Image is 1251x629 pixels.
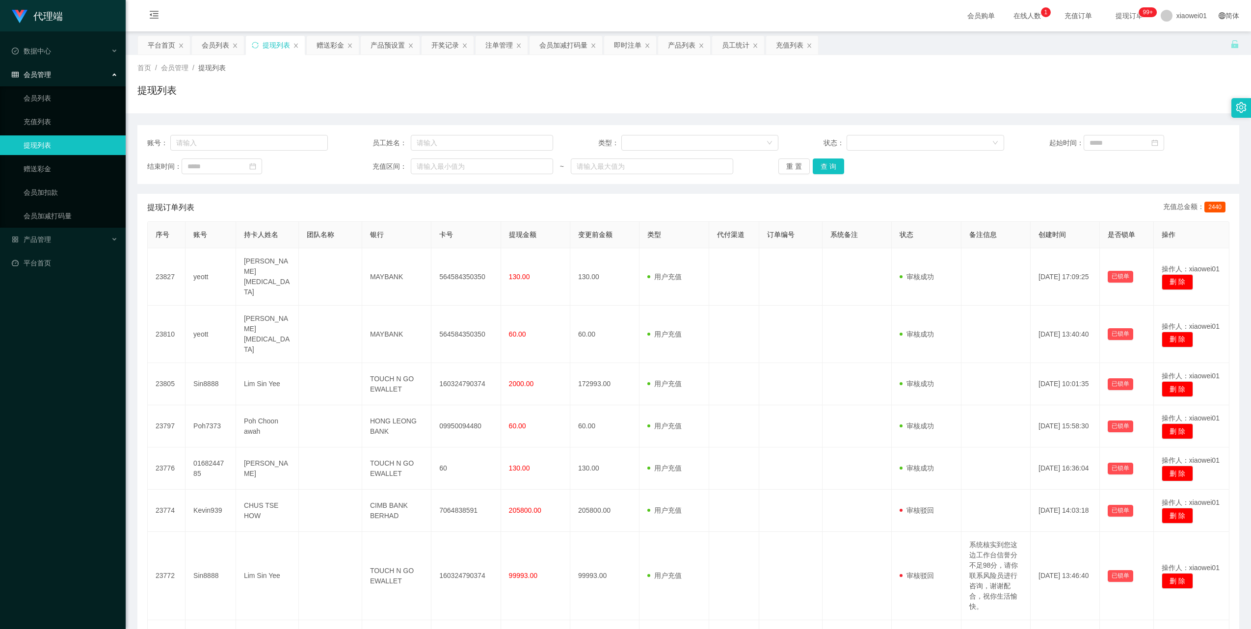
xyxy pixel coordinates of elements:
i: 图标: close [347,43,353,49]
span: 用户充值 [647,464,682,472]
input: 请输入最大值为 [571,158,734,174]
td: Kevin939 [186,490,236,532]
div: 会员加减打码量 [539,36,587,54]
td: 系统核实到您这边工作台信誉分不足98分，请你联系风险员进行咨询，谢谢配合，祝你生活愉快。 [961,532,1031,620]
td: 23805 [148,363,186,405]
i: 图标: close [462,43,468,49]
i: 图标: close [752,43,758,49]
td: [DATE] 16:36:04 [1031,447,1100,490]
i: 图标: close [178,43,184,49]
a: 代理端 [12,12,63,20]
td: Sin8888 [186,532,236,620]
i: 图标: close [232,43,238,49]
div: 充值列表 [776,36,803,54]
td: Lim Sin Yee [236,363,299,405]
td: [PERSON_NAME][MEDICAL_DATA] [236,306,299,363]
div: 即时注单 [614,36,641,54]
a: 提现列表 [24,135,118,155]
span: 产品管理 [12,236,51,243]
td: Lim Sin Yee [236,532,299,620]
span: 审核驳回 [900,572,934,579]
span: 类型 [647,231,661,238]
button: 已锁单 [1108,271,1133,283]
button: 删 除 [1162,573,1193,589]
sup: 1 [1041,7,1051,17]
span: 系统备注 [830,231,858,238]
td: 130.00 [570,447,639,490]
i: 图标: close [698,43,704,49]
i: 图标: close [806,43,812,49]
span: 操作人：xiaowei01 [1162,265,1220,273]
span: 提现订单列表 [147,202,194,213]
span: 提现列表 [198,64,226,72]
td: 23774 [148,490,186,532]
span: 状态： [824,138,847,148]
button: 删 除 [1162,423,1193,439]
i: 图标: close [590,43,596,49]
td: [PERSON_NAME][MEDICAL_DATA] [236,248,299,306]
a: 会员列表 [24,88,118,108]
button: 删 除 [1162,274,1193,290]
div: 赠送彩金 [317,36,344,54]
span: 类型： [598,138,621,148]
div: 注单管理 [485,36,513,54]
h1: 提现列表 [137,83,177,98]
span: 审核成功 [900,464,934,472]
span: 会员管理 [12,71,51,79]
td: 564584350350 [431,248,501,306]
div: 员工统计 [722,36,749,54]
span: 60.00 [509,422,526,430]
i: 图标: close [516,43,522,49]
div: 开奖记录 [431,36,459,54]
span: 审核成功 [900,380,934,388]
span: 操作人：xiaowei01 [1162,564,1220,572]
span: 130.00 [509,273,530,281]
td: 23776 [148,447,186,490]
span: 数据中心 [12,47,51,55]
span: 205800.00 [509,506,541,514]
td: TOUCH N GO EWALLET [362,363,431,405]
button: 已锁单 [1108,463,1133,474]
i: 图标: sync [252,42,259,49]
button: 删 除 [1162,381,1193,397]
td: 172993.00 [570,363,639,405]
i: 图标: setting [1236,102,1247,113]
td: MAYBANK [362,248,431,306]
span: 用户充值 [647,380,682,388]
td: [DATE] 14:03:18 [1031,490,1100,532]
td: 160324790374 [431,532,501,620]
span: ~ [553,161,571,172]
span: 操作人：xiaowei01 [1162,498,1220,506]
span: 卡号 [439,231,453,238]
span: 账号 [193,231,207,238]
span: 序号 [156,231,169,238]
td: yeott [186,306,236,363]
span: 变更前金额 [578,231,612,238]
span: 用户充值 [647,572,682,579]
div: 平台首页 [148,36,175,54]
span: 用户充值 [647,273,682,281]
button: 查 询 [813,158,844,174]
button: 已锁单 [1108,378,1133,390]
span: 充值区间： [373,161,410,172]
i: 图标: menu-fold [137,0,171,32]
h1: 代理端 [33,0,63,32]
a: 充值列表 [24,112,118,131]
span: 首页 [137,64,151,72]
span: 提现订单 [1111,12,1148,19]
td: 23772 [148,532,186,620]
td: yeott [186,248,236,306]
td: 160324790374 [431,363,501,405]
span: 审核驳回 [900,506,934,514]
div: 产品预设置 [371,36,405,54]
a: 赠送彩金 [24,159,118,179]
button: 已锁单 [1108,328,1133,340]
i: 图标: global [1219,12,1225,19]
span: 备注信息 [969,231,997,238]
td: [DATE] 10:01:35 [1031,363,1100,405]
span: 操作人：xiaowei01 [1162,414,1220,422]
span: 提现金额 [509,231,536,238]
span: 99993.00 [509,572,537,579]
span: 充值订单 [1060,12,1097,19]
td: 205800.00 [570,490,639,532]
